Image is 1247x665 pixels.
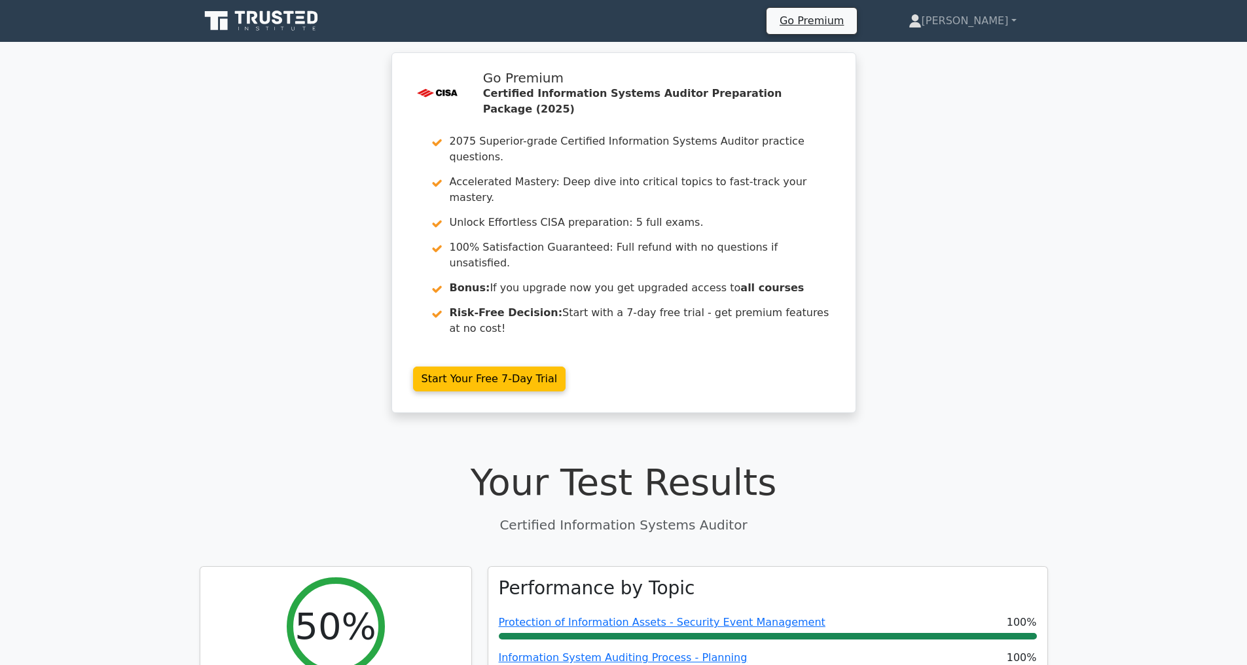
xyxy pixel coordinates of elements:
[499,651,748,664] a: Information System Auditing Process - Planning
[772,12,852,29] a: Go Premium
[295,604,376,648] h2: 50%
[200,460,1048,504] h1: Your Test Results
[499,577,695,600] h3: Performance by Topic
[413,367,566,391] a: Start Your Free 7-Day Trial
[499,616,825,628] a: Protection of Information Assets - Security Event Management
[1007,615,1037,630] span: 100%
[200,515,1048,535] p: Certified Information Systems Auditor
[877,8,1048,34] a: [PERSON_NAME]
